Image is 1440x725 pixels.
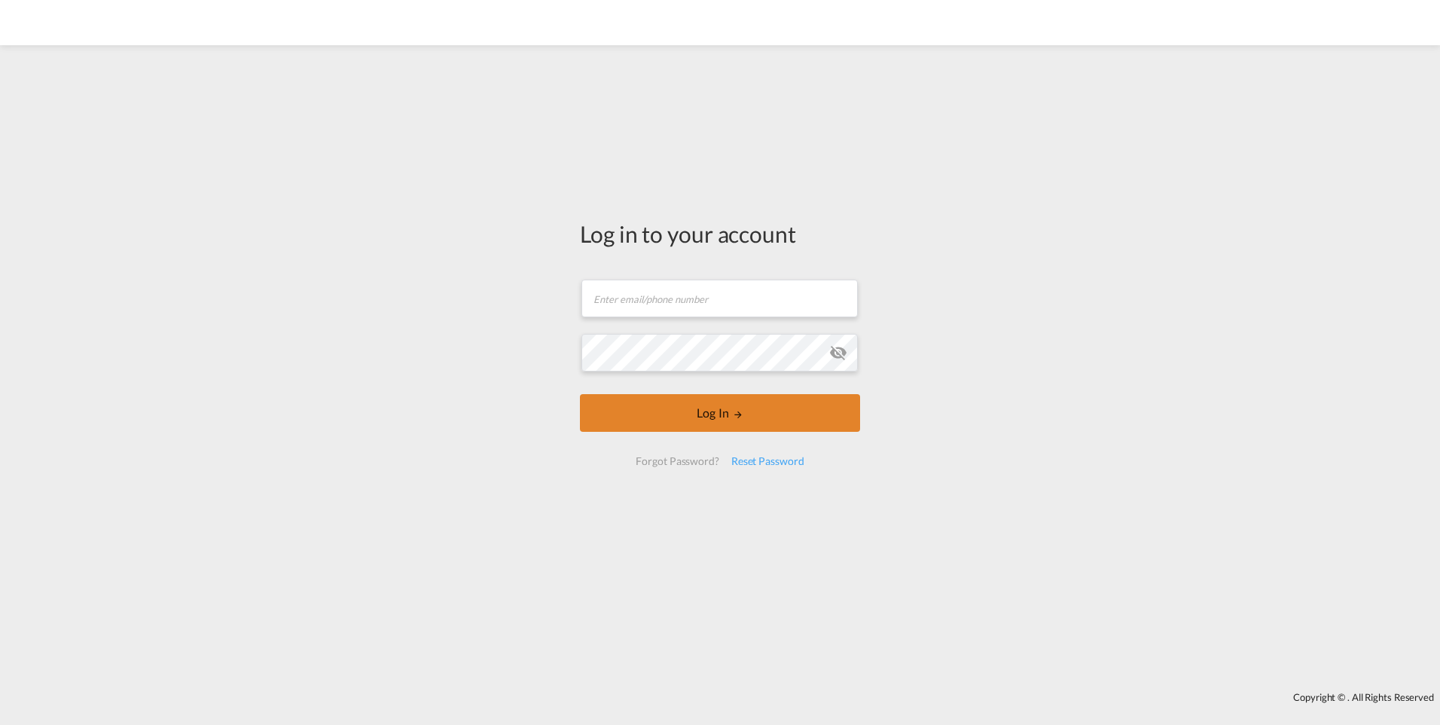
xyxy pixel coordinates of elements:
[581,280,858,317] input: Enter email/phone number
[630,448,725,475] div: Forgot Password?
[580,394,860,432] button: LOGIN
[829,344,847,362] md-icon: icon-eye-off
[580,218,860,249] div: Log in to your account
[725,448,810,475] div: Reset Password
